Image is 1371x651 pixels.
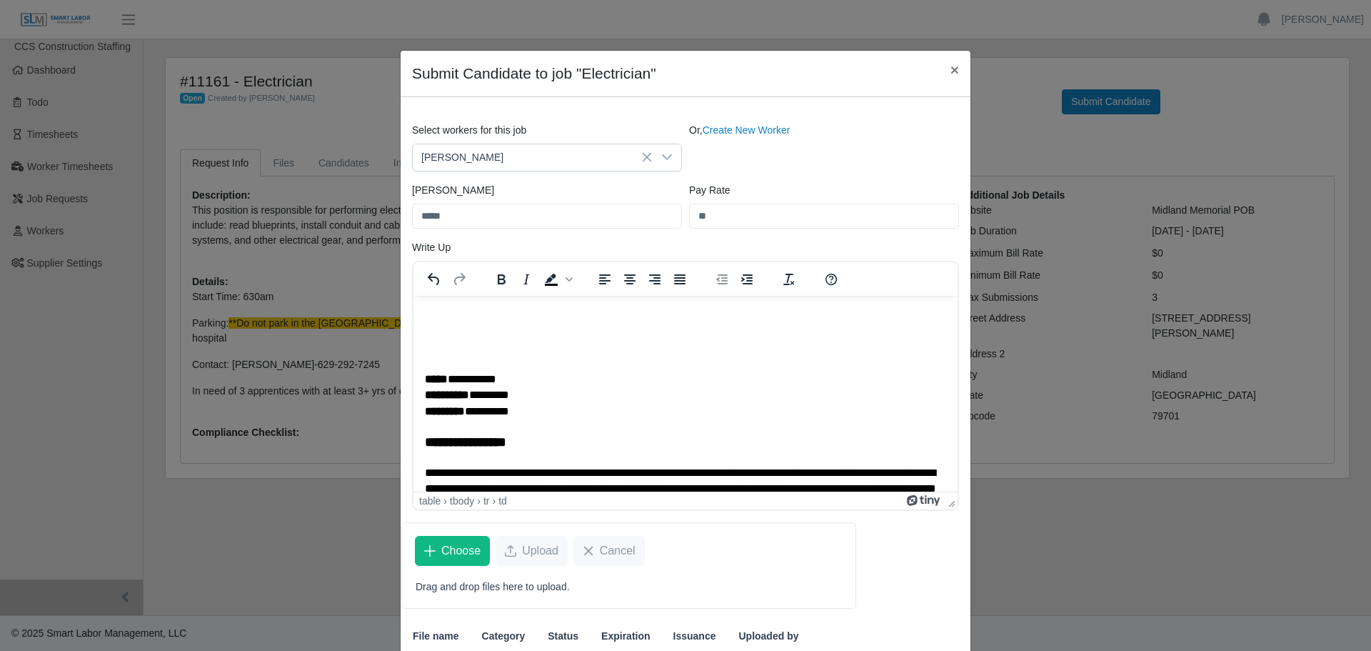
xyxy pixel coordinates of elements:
iframe: Rich Text Area [413,296,958,492]
button: Justify [668,269,692,289]
div: › [477,495,481,507]
label: Pay Rate [689,183,730,198]
button: Upload [496,536,568,566]
a: Create New Worker [703,124,790,136]
span: Upload [522,542,558,560]
span: Cancel [600,542,636,560]
button: Redo [447,269,471,289]
button: Align center [618,269,642,289]
button: Close [939,51,970,89]
button: Align left [593,269,617,289]
button: Increase indent [735,269,759,289]
div: › [493,495,496,507]
p: Drag and drop files here to upload. [416,580,842,595]
span: Karrina Huitron [413,144,653,171]
button: Cancel [573,536,645,566]
div: Background color Black [539,269,575,289]
button: Italic [514,269,538,289]
div: Or, [685,123,963,172]
div: tr [483,495,490,507]
button: Decrease indent [710,269,734,289]
button: Align right [643,269,667,289]
span: Choose [441,542,481,560]
a: Powered by Tiny [907,495,943,507]
h4: Submit Candidate to job "Electrician" [412,62,656,85]
button: Clear formatting [777,269,801,289]
div: tbody [450,495,474,507]
div: › [443,495,447,507]
button: Choose [415,536,490,566]
button: Bold [489,269,513,289]
button: Help [819,269,843,289]
label: [PERSON_NAME] [412,183,494,198]
label: Write Up [412,240,451,255]
div: Press the Up and Down arrow keys to resize the editor. [943,492,958,510]
label: Select workers for this job [412,123,526,138]
div: table [419,495,441,507]
div: td [498,495,507,507]
button: Undo [422,269,446,289]
span: × [950,61,959,78]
